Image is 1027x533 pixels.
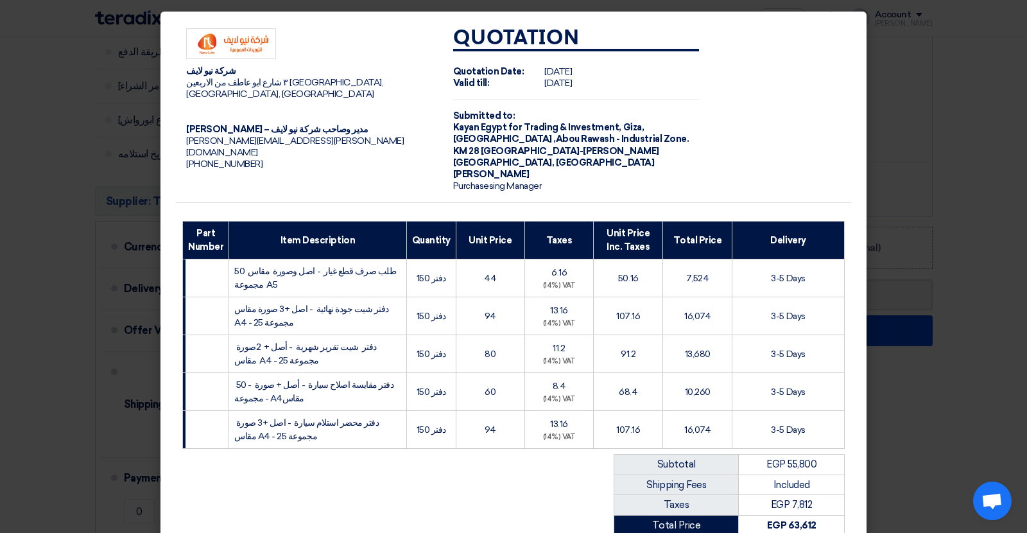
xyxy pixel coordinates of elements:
[453,180,541,191] span: Purchasesing Manager
[685,387,711,398] span: 10,260
[530,394,589,405] div: (14%) VAT
[621,349,635,360] span: 91.2
[684,424,711,435] span: 16,074
[234,266,396,290] span: طلب صرف قطع غيار - اصل وصورة مقاس 50 مجموعة A5
[771,387,805,398] span: 3-5 Days
[530,432,589,443] div: (14%) VAT
[771,273,805,284] span: 3-5 Days
[186,159,263,170] span: [PHONE_NUMBER]
[739,455,845,475] td: EGP 55,800
[663,222,732,259] th: Total Price
[553,343,565,354] span: 11.2
[234,380,393,404] span: دفتر مقايسة اصلاح سيارة - أصل + صورة - 50 مجموعة - A4مقاس
[453,78,490,89] strong: Valid till:
[417,387,446,398] span: 150 دفتر
[618,273,639,284] span: 50.16
[417,311,446,322] span: 150 دفتر
[234,304,389,328] span: دفتر شيت جودة نهائية - اصل +3 صورة مقاس A4 - 25 مجموعة
[186,66,433,77] div: شركة نيو لايف
[550,419,568,430] span: 13.16
[453,110,515,121] strong: Submitted to:
[234,417,379,442] span: دفتر محضر استلام سيارة - اصل +3 صورة مقاس A4 - 25 مجموعة
[767,520,816,531] strong: EGP 63,612
[485,424,496,435] span: 94
[186,124,433,135] div: [PERSON_NAME] – مدير وصاحب شركة نيو لايف
[229,222,407,259] th: Item Description
[453,66,524,77] strong: Quotation Date:
[686,273,709,284] span: 7,524
[973,482,1012,520] a: Open chat
[773,479,810,491] span: Included
[771,424,805,435] span: 3-5 Days
[616,311,640,322] span: 107.16
[771,499,813,511] span: EGP 7,812
[771,311,805,322] span: 3-5 Days
[456,222,524,259] th: Unit Price
[183,222,229,259] th: Part Number
[186,28,276,59] img: Company Logo
[524,222,594,259] th: Taxes
[417,273,446,284] span: 150 دفتر
[614,475,739,495] td: Shipping Fees
[732,222,845,259] th: Delivery
[453,122,689,168] span: Giza, [GEOGRAPHIC_DATA] ,Abou Rawash - Industrial Zone. KM 28 [GEOGRAPHIC_DATA]-[PERSON_NAME][GEO...
[551,267,567,278] span: 6.16
[453,122,621,133] span: Kayan Egypt for Trading & Investment,
[544,66,572,77] span: [DATE]
[530,281,589,292] div: (14%) VAT
[684,311,711,322] span: 16,074
[553,381,566,392] span: 8.4
[485,387,496,398] span: 60
[594,222,663,259] th: Unit Price Inc. Taxes
[417,349,446,360] span: 150 دفتر
[614,455,739,475] td: Subtotal
[485,311,496,322] span: 94
[406,222,456,259] th: Quantity
[685,349,711,360] span: 13,680
[453,28,580,49] strong: Quotation
[544,78,572,89] span: [DATE]
[530,356,589,367] div: (14%) VAT
[234,342,377,366] span: دفتر شيت تقرير شهرية - أصل + 2صورة مقاس A4 - 25 مجموعة
[619,387,637,398] span: 68.4
[453,169,530,180] span: [PERSON_NAME]
[484,273,496,284] span: 44
[186,135,404,158] span: [PERSON_NAME][EMAIL_ADDRESS][PERSON_NAME][DOMAIN_NAME]
[485,349,496,360] span: 80
[530,319,589,329] div: (14%) VAT
[616,424,640,435] span: 107.16
[417,424,446,435] span: 150 دفتر
[186,77,383,100] span: ٣ شارع ابو عاطف من الاربعين [GEOGRAPHIC_DATA], [GEOGRAPHIC_DATA], [GEOGRAPHIC_DATA]
[771,349,805,360] span: 3-5 Days
[614,495,739,516] td: Taxes
[550,305,568,316] span: 13.16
